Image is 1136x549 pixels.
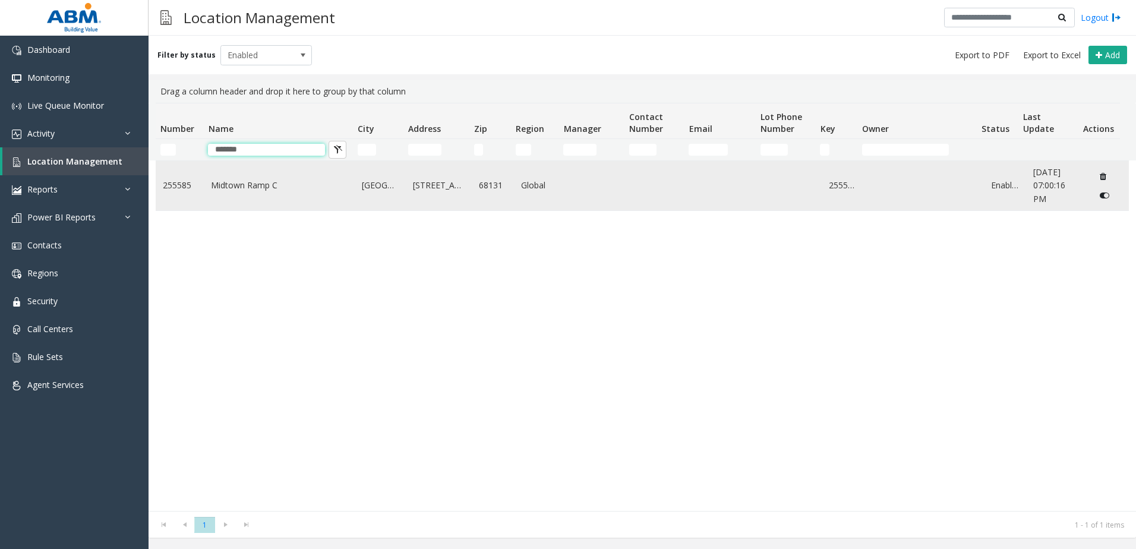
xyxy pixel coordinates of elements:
button: Export to PDF [950,47,1014,64]
input: Number Filter [160,144,176,156]
span: Call Centers [27,323,73,335]
span: [DATE] 07:00:16 PM [1033,166,1065,204]
span: Export to Excel [1023,49,1081,61]
td: Status Filter [977,139,1018,160]
h3: Location Management [178,3,341,32]
span: Location Management [27,156,122,167]
td: Lot Phone Number Filter [756,139,815,160]
td: Owner Filter [857,139,977,160]
span: Activity [27,128,55,139]
a: [DATE] 07:00:16 PM [1033,166,1079,206]
kendo-pager-info: 1 - 1 of 1 items [264,520,1124,530]
a: Location Management [2,147,149,175]
td: Last Update Filter [1018,139,1078,160]
span: Lot Phone Number [761,111,802,134]
span: Enabled [221,46,294,65]
span: Security [27,295,58,307]
td: Key Filter [815,139,857,160]
img: 'icon' [12,353,21,362]
img: 'icon' [12,381,21,390]
img: 'icon' [12,325,21,335]
input: Owner Filter [862,144,949,156]
input: Manager Filter [563,144,597,156]
span: Agent Services [27,379,84,390]
span: Last Update [1023,111,1054,134]
span: Address [408,123,441,134]
img: pageIcon [160,3,172,32]
input: Contact Number Filter [629,144,657,156]
img: 'icon' [12,130,21,139]
input: Key Filter [820,144,829,156]
span: Region [516,123,544,134]
img: 'icon' [12,269,21,279]
span: Dashboard [27,44,70,55]
td: Name Filter [203,139,352,160]
button: Clear [329,141,346,159]
td: Number Filter [156,139,203,160]
img: 'icon' [12,213,21,223]
span: Power BI Reports [27,212,96,223]
span: Monitoring [27,72,70,83]
button: Disable [1094,186,1116,205]
a: [GEOGRAPHIC_DATA] [362,179,399,192]
img: 'icon' [12,185,21,195]
button: Export to Excel [1018,47,1085,64]
span: Contacts [27,239,62,251]
div: Data table [149,103,1136,511]
td: City Filter [353,139,403,160]
span: Page 1 [194,517,215,533]
input: Name Filter [208,144,325,156]
td: Manager Filter [558,139,624,160]
input: Zip Filter [474,144,484,156]
a: Global [521,179,555,192]
div: Drag a column header and drop it here to group by that column [156,80,1129,103]
span: Manager [564,123,601,134]
span: City [358,123,374,134]
img: 'icon' [12,102,21,111]
td: Address Filter [403,139,469,160]
img: logout [1112,11,1121,24]
a: 255585 [163,179,197,192]
input: Region Filter [516,144,531,156]
span: Owner [862,123,889,134]
span: Key [821,123,835,134]
button: Delete [1094,167,1113,186]
span: Rule Sets [27,351,63,362]
span: Add [1105,49,1120,61]
span: Regions [27,267,58,279]
span: Export to PDF [955,49,1009,61]
a: 68131 [479,179,507,192]
span: Number [160,123,194,134]
input: Lot Phone Number Filter [761,144,788,156]
a: Enabled [991,179,1019,192]
span: Email [689,123,712,134]
img: 'icon' [12,297,21,307]
input: City Filter [358,144,376,156]
a: [STREET_ADDRESS] [413,179,465,192]
input: Address Filter [408,144,441,156]
img: 'icon' [12,157,21,167]
img: 'icon' [12,241,21,251]
td: Zip Filter [469,139,511,160]
input: Email Filter [689,144,728,156]
td: Region Filter [511,139,558,160]
img: 'icon' [12,46,21,55]
th: Actions [1078,103,1120,139]
span: Zip [474,123,487,134]
td: Contact Number Filter [624,139,684,160]
span: Name [209,123,233,134]
span: Reports [27,184,58,195]
a: Logout [1081,11,1121,24]
td: Actions Filter [1078,139,1120,160]
td: Email Filter [684,139,756,160]
span: Live Queue Monitor [27,100,104,111]
th: Status [977,103,1018,139]
a: 255585 [829,179,857,192]
span: Contact Number [629,111,663,134]
label: Filter by status [157,50,216,61]
img: 'icon' [12,74,21,83]
button: Add [1088,46,1127,65]
a: Midtown Ramp C [211,179,348,192]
